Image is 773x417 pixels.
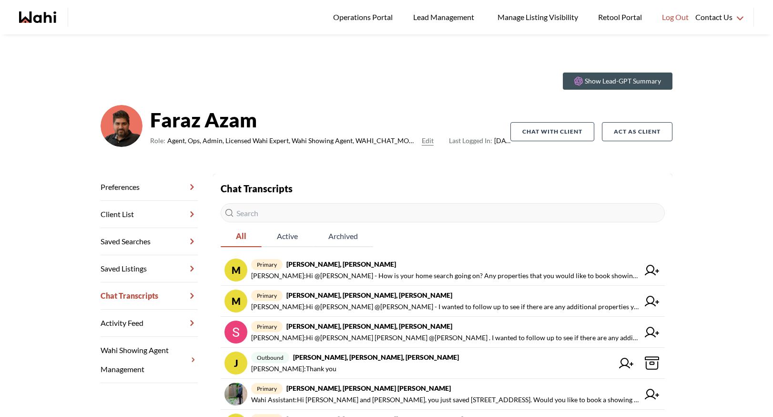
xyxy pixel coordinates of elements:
[422,135,434,146] button: Edit
[510,122,594,141] button: Chat with client
[449,135,510,146] span: [DATE]
[313,226,373,246] span: Archived
[251,352,289,363] span: outbound
[224,352,247,375] div: J
[221,226,262,247] button: All
[101,201,198,228] a: Client List
[101,282,198,310] a: Chat Transcripts
[251,270,639,281] span: [PERSON_NAME] : Hi @[PERSON_NAME] - How is your home search going on? Any properties that you wou...
[262,226,313,247] button: Active
[221,255,665,286] a: Mprimary[PERSON_NAME], [PERSON_NAME][PERSON_NAME]:Hi @[PERSON_NAME] - How is your home search goi...
[251,290,283,301] span: primary
[221,183,293,194] strong: Chat Transcripts
[286,322,452,330] strong: [PERSON_NAME], [PERSON_NAME], [PERSON_NAME]
[224,383,247,406] img: chat avatar
[224,290,247,313] div: M
[251,383,283,394] span: primary
[251,321,283,332] span: primary
[602,122,672,141] button: Act as Client
[286,291,452,299] strong: [PERSON_NAME], [PERSON_NAME], [PERSON_NAME]
[101,174,198,201] a: Preferences
[101,228,198,255] a: Saved Searches
[563,73,672,90] button: Show Lead-GPT Summary
[413,11,478,23] span: Lead Management
[251,259,283,270] span: primary
[101,255,198,282] a: Saved Listings
[101,310,198,337] a: Activity Feed
[293,353,459,361] strong: [PERSON_NAME], [PERSON_NAME], [PERSON_NAME]
[221,379,665,410] a: primary[PERSON_NAME], [PERSON_NAME] [PERSON_NAME]Wahi Assistant:Hi [PERSON_NAME] and [PERSON_NAME...
[585,76,661,86] p: Show Lead-GPT Summary
[221,286,665,317] a: Mprimary[PERSON_NAME], [PERSON_NAME], [PERSON_NAME][PERSON_NAME]:Hi @[PERSON_NAME] @[PERSON_NAME]...
[333,11,396,23] span: Operations Portal
[495,11,581,23] span: Manage Listing Visibility
[221,226,262,246] span: All
[313,226,373,247] button: Archived
[101,105,142,147] img: d03c15c2156146a3.png
[167,135,418,146] span: Agent, Ops, Admin, Licensed Wahi Expert, Wahi Showing Agent, WAHI_CHAT_MODERATOR
[251,394,639,406] span: Wahi Assistant : Hi [PERSON_NAME] and [PERSON_NAME], you just saved [STREET_ADDRESS]. Would you l...
[286,260,396,268] strong: [PERSON_NAME], [PERSON_NAME]
[150,135,165,146] span: Role:
[221,203,665,222] input: Search
[662,11,689,23] span: Log Out
[224,259,247,281] div: M
[251,363,336,375] span: [PERSON_NAME] : Thank you
[251,332,639,344] span: [PERSON_NAME] : Hi @[PERSON_NAME] [PERSON_NAME] @[PERSON_NAME] . I wanted to follow up to see if ...
[221,317,665,348] a: primary[PERSON_NAME], [PERSON_NAME], [PERSON_NAME][PERSON_NAME]:Hi @[PERSON_NAME] [PERSON_NAME] @...
[101,337,198,383] a: Wahi Showing Agent Management
[224,321,247,344] img: chat avatar
[19,11,56,23] a: Wahi homepage
[251,301,639,313] span: [PERSON_NAME] : Hi @[PERSON_NAME] @[PERSON_NAME] - I wanted to follow up to see if there are any ...
[286,384,451,392] strong: [PERSON_NAME], [PERSON_NAME] [PERSON_NAME]
[598,11,645,23] span: Retool Portal
[449,136,492,145] span: Last Logged In:
[262,226,313,246] span: Active
[150,105,510,134] strong: Faraz Azam
[221,348,665,379] a: Joutbound[PERSON_NAME], [PERSON_NAME], [PERSON_NAME][PERSON_NAME]:Thank you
